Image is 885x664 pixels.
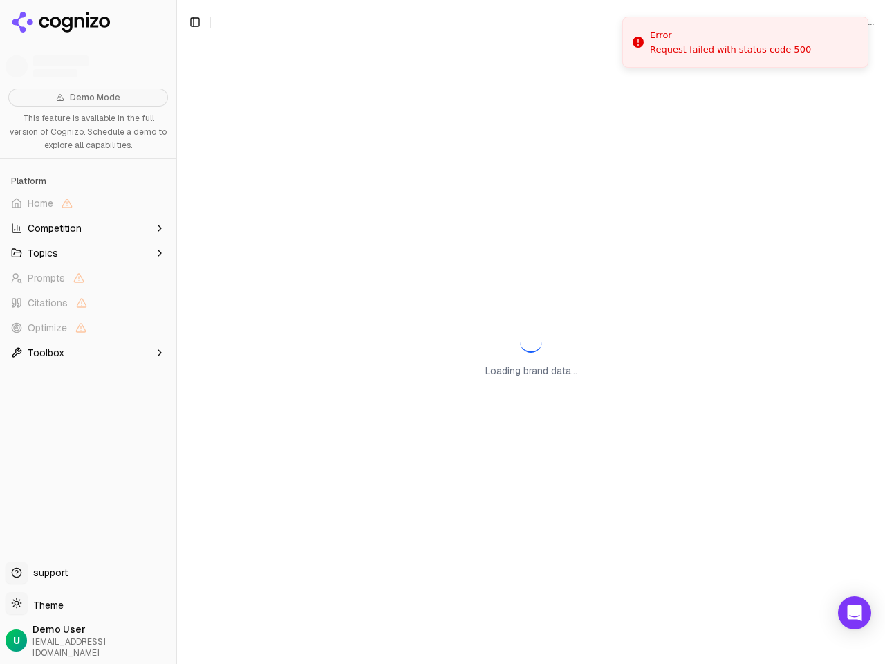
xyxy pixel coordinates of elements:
span: Demo User [32,622,171,636]
span: Topics [28,246,58,260]
button: Toolbox [6,342,171,364]
div: Request failed with status code 500 [650,44,811,56]
span: Theme [28,599,64,611]
span: Home [28,196,53,210]
span: Optimize [28,321,67,335]
span: [EMAIL_ADDRESS][DOMAIN_NAME] [32,636,171,658]
span: Toolbox [28,346,64,360]
p: This feature is available in the full version of Cognizo. Schedule a demo to explore all capabili... [8,112,168,153]
span: Citations [28,296,68,310]
div: Open Intercom Messenger [838,596,871,629]
span: Competition [28,221,82,235]
span: Prompts [28,271,65,285]
span: U [13,634,20,647]
div: Platform [6,170,171,192]
span: support [28,566,68,580]
button: Topics [6,242,171,264]
p: Loading brand data... [485,364,577,378]
span: Demo Mode [70,92,120,103]
div: Error [650,28,811,42]
button: Competition [6,217,171,239]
